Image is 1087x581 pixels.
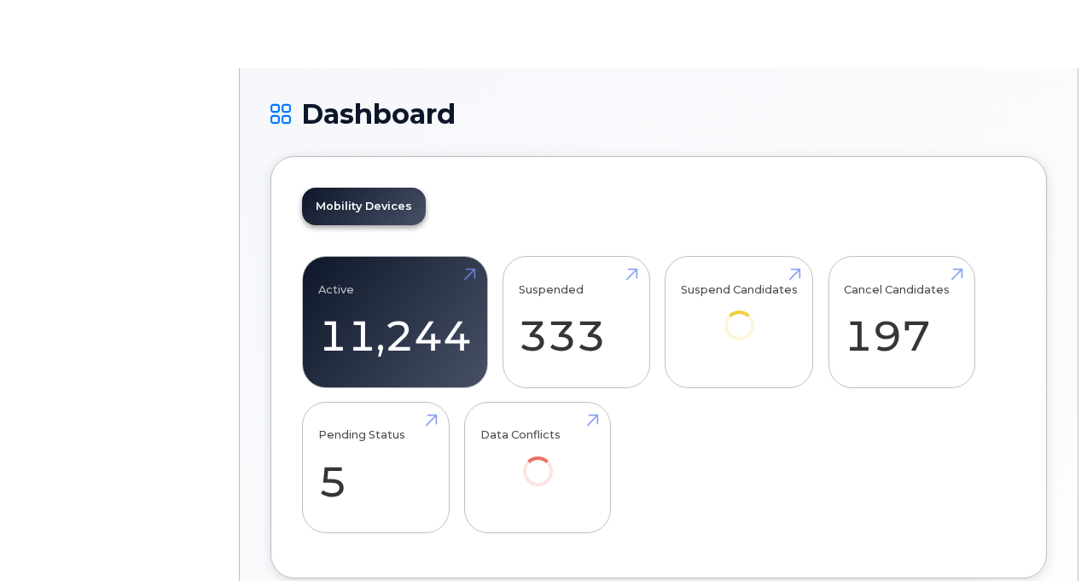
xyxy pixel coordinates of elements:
a: Suspended 333 [519,266,634,379]
a: Pending Status 5 [318,411,433,524]
h1: Dashboard [270,99,1047,129]
a: Cancel Candidates 197 [844,266,959,379]
a: Data Conflicts [480,411,596,509]
a: Mobility Devices [302,188,426,225]
a: Suspend Candidates [681,266,798,364]
a: Active 11,244 [318,266,472,379]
